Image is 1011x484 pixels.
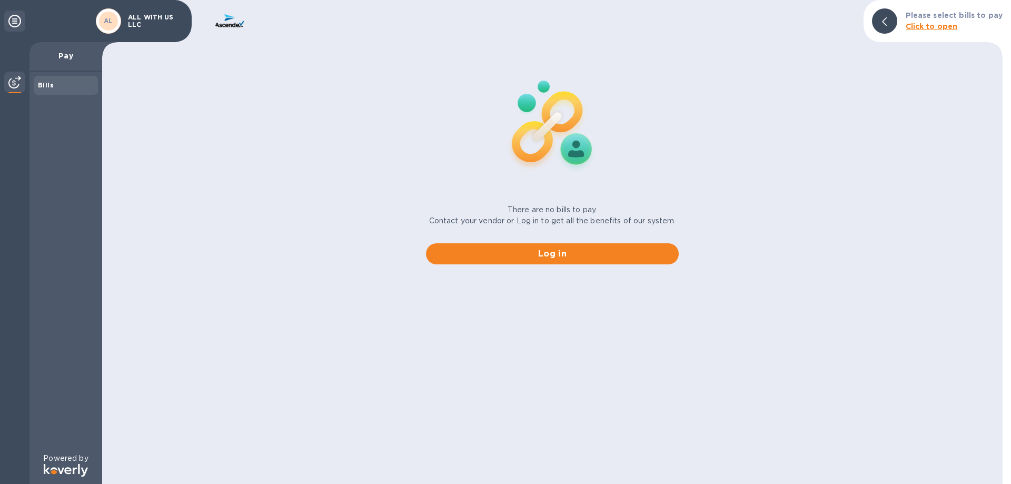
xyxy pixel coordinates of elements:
b: AL [104,17,113,25]
b: Please select bills to pay [906,11,1003,19]
p: There are no bills to pay. Contact your vendor or Log in to get all the benefits of our system. [429,204,676,226]
b: Click to open [906,22,958,31]
b: Bills [38,81,54,89]
p: Powered by [43,453,88,464]
span: Log in [434,248,670,260]
p: Pay [38,51,94,61]
button: Log in [426,243,679,264]
p: ALL WITH US LLC [128,14,181,28]
img: Logo [44,464,88,477]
